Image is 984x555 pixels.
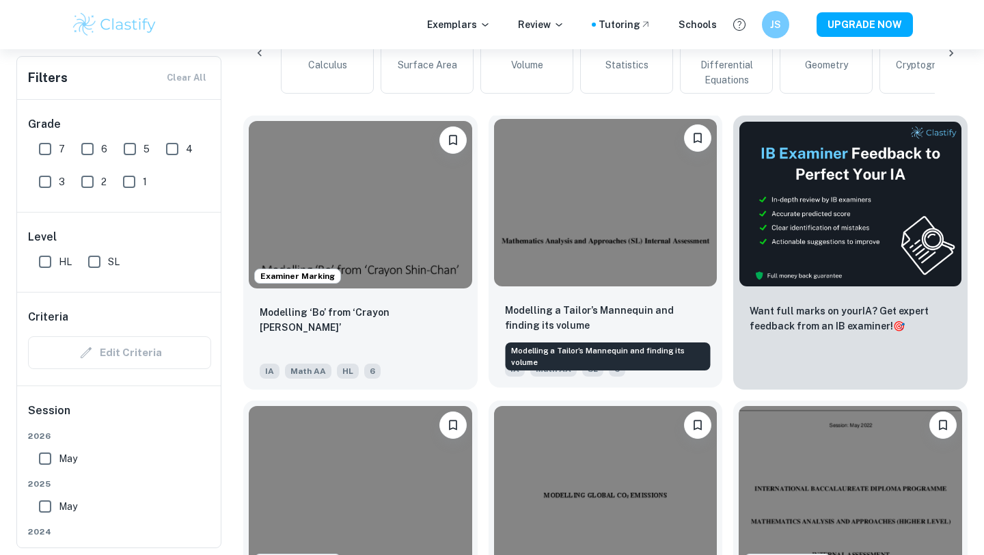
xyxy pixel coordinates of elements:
[398,57,457,72] span: Surface Area
[439,126,467,154] button: Bookmark
[260,305,461,335] p: Modelling ‘Bo’ from ‘Crayon Shin-Chan’
[59,174,65,189] span: 3
[308,57,347,72] span: Calculus
[28,403,211,430] h6: Session
[896,57,957,72] span: Cryptography
[28,478,211,490] span: 2025
[260,364,279,379] span: IA
[59,141,65,157] span: 7
[59,254,72,269] span: HL
[733,116,968,390] a: ThumbnailWant full marks on yourIA? Get expert feedback from an IB examiner!
[59,451,77,466] span: May
[28,229,211,245] h6: Level
[364,364,381,379] span: 6
[143,141,150,157] span: 5
[108,254,120,269] span: SL
[817,12,913,37] button: UPGRADE NOW
[71,11,158,38] img: Clastify logo
[489,116,723,390] a: BookmarkModelling a Tailor’s Mannequin and finding its volumeIAMath AASL6
[28,116,211,133] h6: Grade
[59,499,77,514] span: May
[686,57,767,87] span: Differential Equations
[679,17,717,32] a: Schools
[599,17,651,32] a: Tutoring
[518,17,564,32] p: Review
[805,57,848,72] span: Geometry
[143,174,147,189] span: 1
[101,174,107,189] span: 2
[101,141,107,157] span: 6
[28,430,211,442] span: 2026
[427,17,491,32] p: Exemplars
[768,17,784,32] h6: JS
[337,364,359,379] span: HL
[505,303,707,333] p: Modelling a Tailor’s Mannequin and finding its volume
[739,121,962,287] img: Thumbnail
[28,68,68,87] h6: Filters
[494,119,717,286] img: Math AA IA example thumbnail: Modelling a Tailor’s Mannequin and findi
[506,342,711,370] div: Modelling a Tailor’s Mannequin and finding its volume
[893,321,905,331] span: 🎯
[605,57,648,72] span: Statistics
[929,411,957,439] button: Bookmark
[728,13,751,36] button: Help and Feedback
[762,11,789,38] button: JS
[511,57,543,72] span: Volume
[684,411,711,439] button: Bookmark
[28,336,211,369] div: Criteria filters are unavailable when searching by topic
[439,411,467,439] button: Bookmark
[243,116,478,390] a: Examiner MarkingBookmarkModelling ‘Bo’ from ‘Crayon Shin-Chan’IAMath AAHL6
[28,309,68,325] h6: Criteria
[186,141,193,157] span: 4
[28,526,211,538] span: 2024
[750,303,951,334] p: Want full marks on your IA ? Get expert feedback from an IB examiner!
[249,121,472,288] img: Math AA IA example thumbnail: Modelling ‘Bo’ from ‘Crayon Shin-Chan’
[255,270,340,282] span: Examiner Marking
[285,364,331,379] span: Math AA
[684,124,711,152] button: Bookmark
